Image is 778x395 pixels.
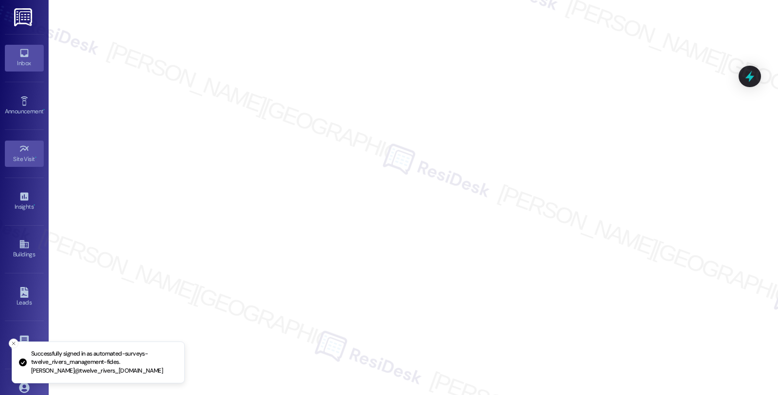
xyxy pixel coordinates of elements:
[31,350,177,376] p: Successfully signed in as automated-surveys-twelve_rivers_management-fides.[PERSON_NAME]@twelve_r...
[5,45,44,71] a: Inbox
[5,236,44,262] a: Buildings
[5,188,44,215] a: Insights •
[5,141,44,167] a: Site Visit •
[5,284,44,310] a: Leads
[14,8,34,26] img: ResiDesk Logo
[34,202,35,209] span: •
[5,332,44,358] a: Templates •
[35,154,36,161] span: •
[43,107,45,113] span: •
[9,339,18,348] button: Close toast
